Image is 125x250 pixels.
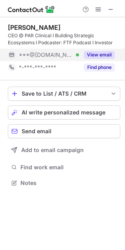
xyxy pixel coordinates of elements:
button: Send email [8,124,120,138]
button: AI write personalized message [8,105,120,120]
button: Reveal Button [84,51,115,59]
div: CEO @ PAR Clinical I Building Strategic Ecosystems I Podcaster: FTF Podcast I Investor [8,32,120,46]
button: Find work email [8,162,120,173]
button: Notes [8,178,120,188]
button: save-profile-one-click [8,87,120,101]
img: ContactOut v5.3.10 [8,5,55,14]
span: Send email [22,128,51,134]
div: Save to List / ATS / CRM [22,91,107,97]
div: [PERSON_NAME] [8,24,61,31]
span: Add to email campaign [21,147,84,153]
span: Notes [20,179,117,187]
span: ***@[DOMAIN_NAME] [19,51,73,58]
button: Add to email campaign [8,143,120,157]
span: AI write personalized message [22,109,105,116]
span: Find work email [20,164,117,171]
button: Reveal Button [84,63,115,71]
